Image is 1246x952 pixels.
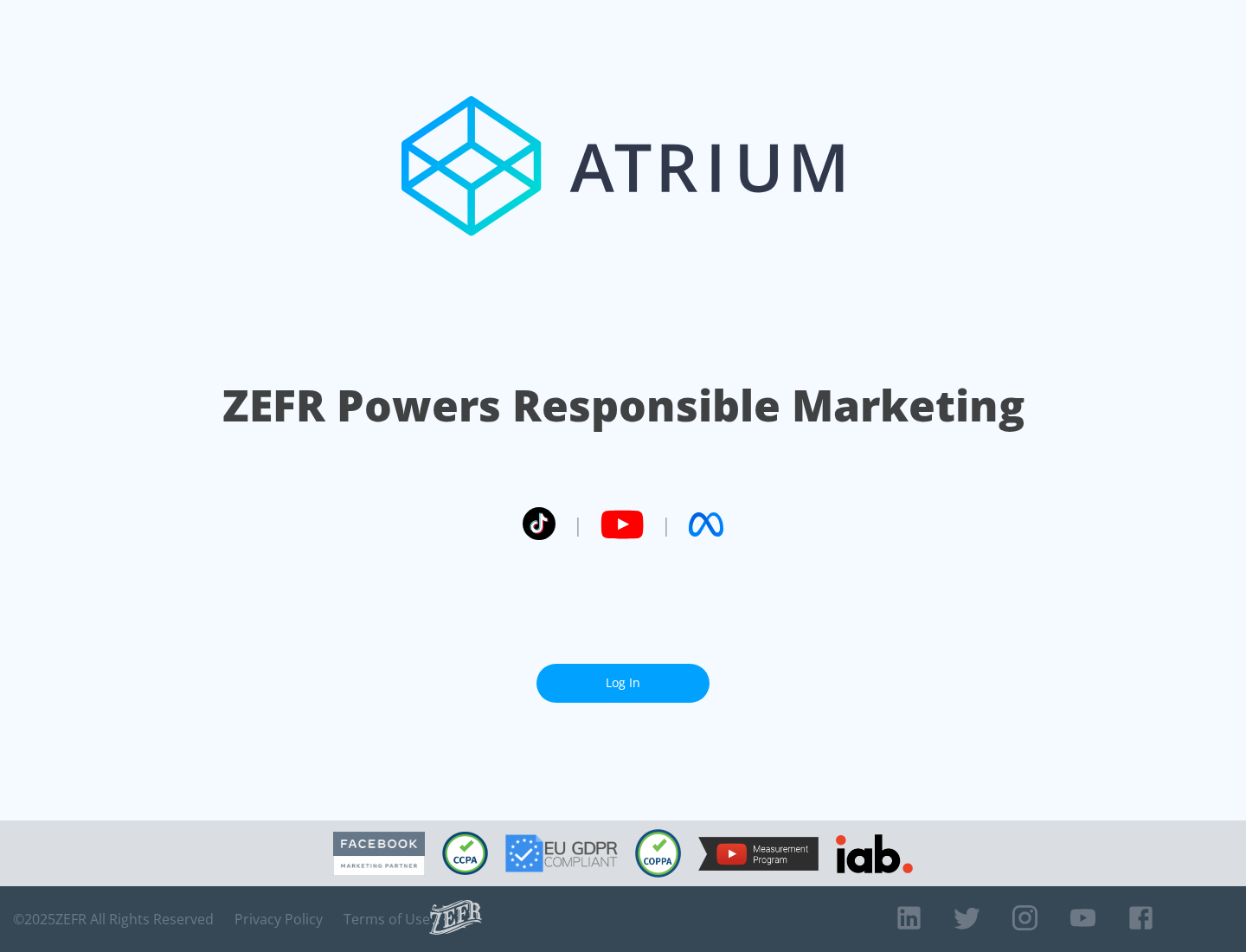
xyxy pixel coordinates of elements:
img: GDPR Compliant [505,834,618,872]
span: © 2025 ZEFR All Rights Reserved [13,910,214,928]
span: | [573,511,583,537]
h1: ZEFR Powers Responsible Marketing [222,376,1024,435]
img: IAB [836,834,913,873]
a: Log In [536,664,710,703]
img: CCPA Compliant [442,832,488,875]
a: Terms of Use [344,910,430,928]
a: Privacy Policy [234,910,323,928]
img: YouTube Measurement Program [698,837,819,871]
img: COPPA Compliant [635,829,681,878]
img: Facebook Marketing Partner [333,832,425,876]
span: | [661,511,671,537]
